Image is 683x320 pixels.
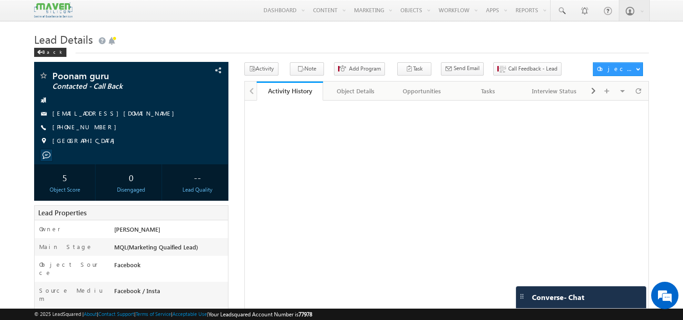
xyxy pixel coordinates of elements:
[593,62,643,76] button: Object Actions
[518,293,526,300] img: carter-drag
[334,62,385,76] button: Add Program
[103,169,159,186] div: 0
[263,86,316,95] div: Activity History
[298,311,312,318] span: 77978
[112,286,228,299] div: Facebook / Insta
[454,64,480,72] span: Send Email
[34,32,93,46] span: Lead Details
[455,81,521,101] a: Tasks
[169,186,226,194] div: Lead Quality
[397,62,431,76] button: Task
[38,208,86,217] span: Lead Properties
[532,293,584,301] span: Converse - Chat
[34,2,72,18] img: Custom Logo
[52,109,179,117] a: [EMAIL_ADDRESS][DOMAIN_NAME]
[208,311,312,318] span: Your Leadsquared Account Number is
[290,62,324,76] button: Note
[521,81,587,101] a: Interview Status
[52,71,173,80] span: Poonam guru
[39,243,93,251] label: Main Stage
[114,225,160,233] span: [PERSON_NAME]
[39,286,105,303] label: Source Medium
[52,82,173,91] span: Contacted - Call Back
[36,186,93,194] div: Object Score
[323,81,389,101] a: Object Details
[597,65,636,73] div: Object Actions
[529,86,579,97] div: Interview Status
[112,260,228,273] div: Facebook
[172,311,207,317] a: Acceptable Use
[52,123,121,132] span: [PHONE_NUMBER]
[441,62,484,76] button: Send Email
[257,81,323,101] a: Activity History
[244,62,278,76] button: Activity
[84,311,97,317] a: About
[52,137,119,146] span: [GEOGRAPHIC_DATA]
[39,225,61,233] label: Owner
[349,65,381,73] span: Add Program
[103,186,159,194] div: Disengaged
[34,47,71,55] a: Back
[493,62,562,76] button: Call Feedback - Lead
[508,65,557,73] span: Call Feedback - Lead
[463,86,513,97] div: Tasks
[34,310,312,319] span: © 2025 LeadSquared | | | | |
[396,86,447,97] div: Opportunities
[36,169,93,186] div: 5
[389,81,455,101] a: Opportunities
[112,243,228,255] div: MQL(Marketing Quaified Lead)
[330,86,381,97] div: Object Details
[39,260,105,277] label: Object Source
[98,311,134,317] a: Contact Support
[169,169,226,186] div: --
[34,48,66,57] div: Back
[136,311,171,317] a: Terms of Service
